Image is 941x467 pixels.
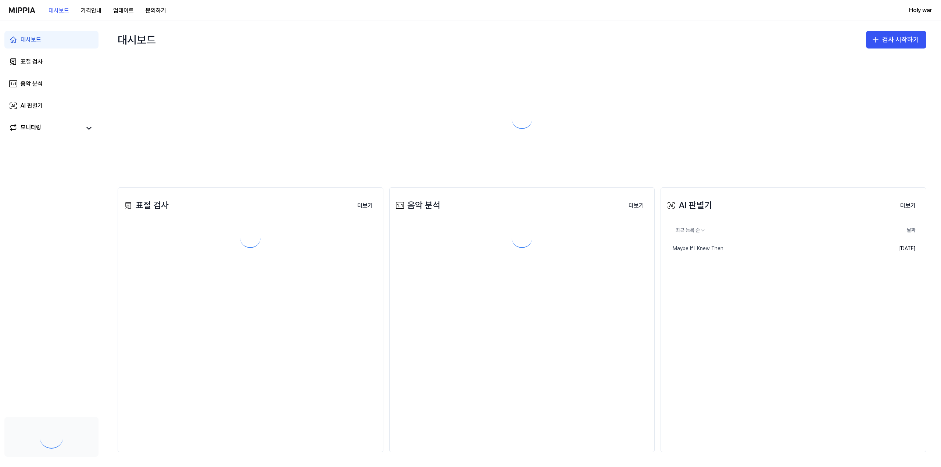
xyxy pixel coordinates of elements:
[43,3,75,18] button: 대시보드
[665,245,723,252] div: Maybe If I Knew Then
[107,3,140,18] button: 업데이트
[140,3,172,18] button: 문의하기
[351,198,379,213] button: 더보기
[866,31,926,49] button: 검사 시작하기
[894,198,922,213] button: 더보기
[4,53,99,71] a: 표절 검사
[623,198,650,213] a: 더보기
[21,101,43,110] div: AI 판별기
[107,0,140,21] a: 업데이트
[4,97,99,115] a: AI 판별기
[665,198,712,212] div: AI 판별기
[879,222,922,239] th: 날짜
[21,57,43,66] div: 표절 검사
[665,239,879,258] a: Maybe If I Knew Then
[623,198,650,213] button: 더보기
[909,6,932,15] button: Holy war
[122,198,169,212] div: 표절 검사
[21,35,41,44] div: 대시보드
[75,3,107,18] button: 가격안내
[9,7,35,13] img: logo
[4,75,99,93] a: 음악 분석
[9,123,81,133] a: 모니터링
[394,198,440,212] div: 음악 분석
[21,79,43,88] div: 음악 분석
[351,198,379,213] a: 더보기
[118,28,156,51] div: 대시보드
[21,123,41,133] div: 모니터링
[879,239,922,258] td: [DATE]
[4,31,99,49] a: 대시보드
[894,198,922,213] a: 더보기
